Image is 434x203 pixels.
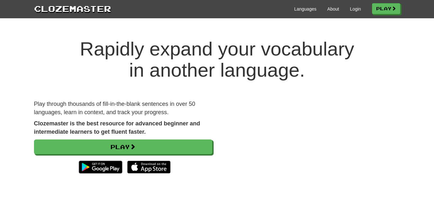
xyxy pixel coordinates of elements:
a: Play [372,3,400,14]
img: Download_on_the_App_Store_Badge_US-UK_135x40-25178aeef6eb6b83b96f5f2d004eda3bffbb37122de64afbaef7... [127,161,171,173]
a: Languages [294,6,316,12]
strong: Clozemaster is the best resource for advanced beginner and intermediate learners to get fluent fa... [34,120,200,135]
a: Play [34,140,212,154]
img: Get it on Google Play [75,157,125,177]
a: About [327,6,339,12]
a: Clozemaster [34,3,111,14]
p: Play through thousands of fill-in-the-blank sentences in over 50 languages, learn in context, and... [34,100,212,116]
a: Login [350,6,361,12]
